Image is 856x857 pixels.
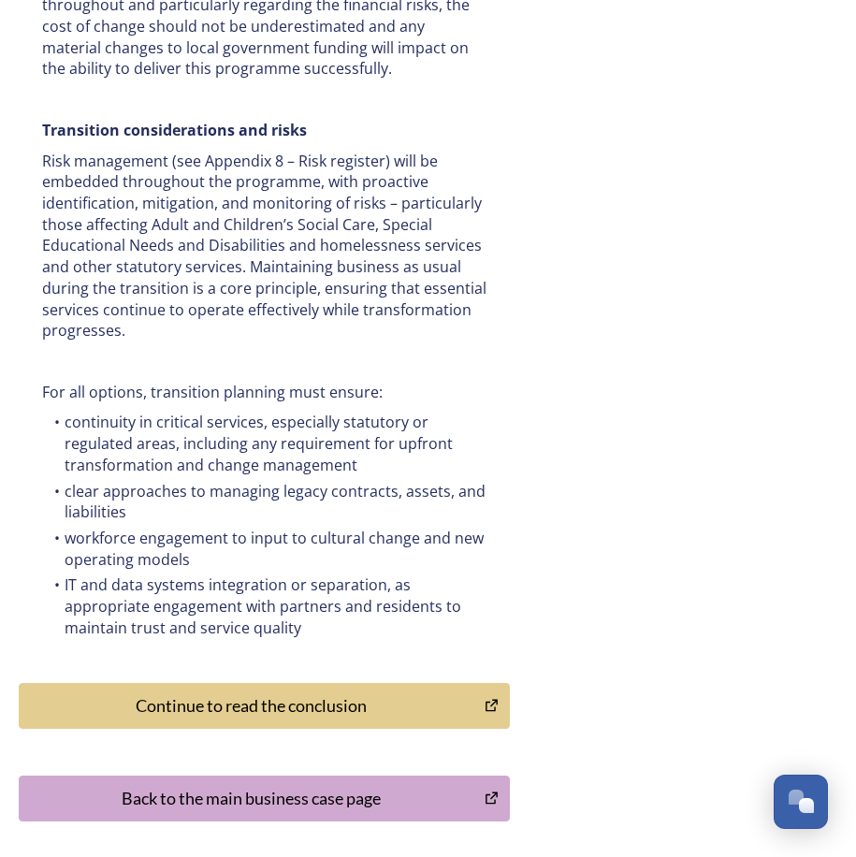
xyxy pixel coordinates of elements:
strong: Transition considerations and risks [42,120,307,140]
button: Back to the main business case page [19,776,510,821]
li: workforce engagement to input to cultural change and new operating models [42,528,486,570]
button: Open Chat [774,775,828,829]
li: continuity in critical services, especially statutory or regulated areas, including any requireme... [42,412,486,475]
p: Risk management (see Appendix 8 – Risk register) will be embedded throughout the programme, with ... [42,151,486,341]
p: For all options, transition planning must ensure: [42,382,486,403]
li: IT and data systems integration or separation, as appropriate engagement with partners and reside... [42,574,486,638]
li: clear approaches to managing legacy contracts, assets, and liabilities [42,481,486,523]
div: Continue to read the conclusion [29,693,474,719]
div: Back to the main business case page [29,786,474,811]
button: Continue to read the conclusion [19,683,510,729]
